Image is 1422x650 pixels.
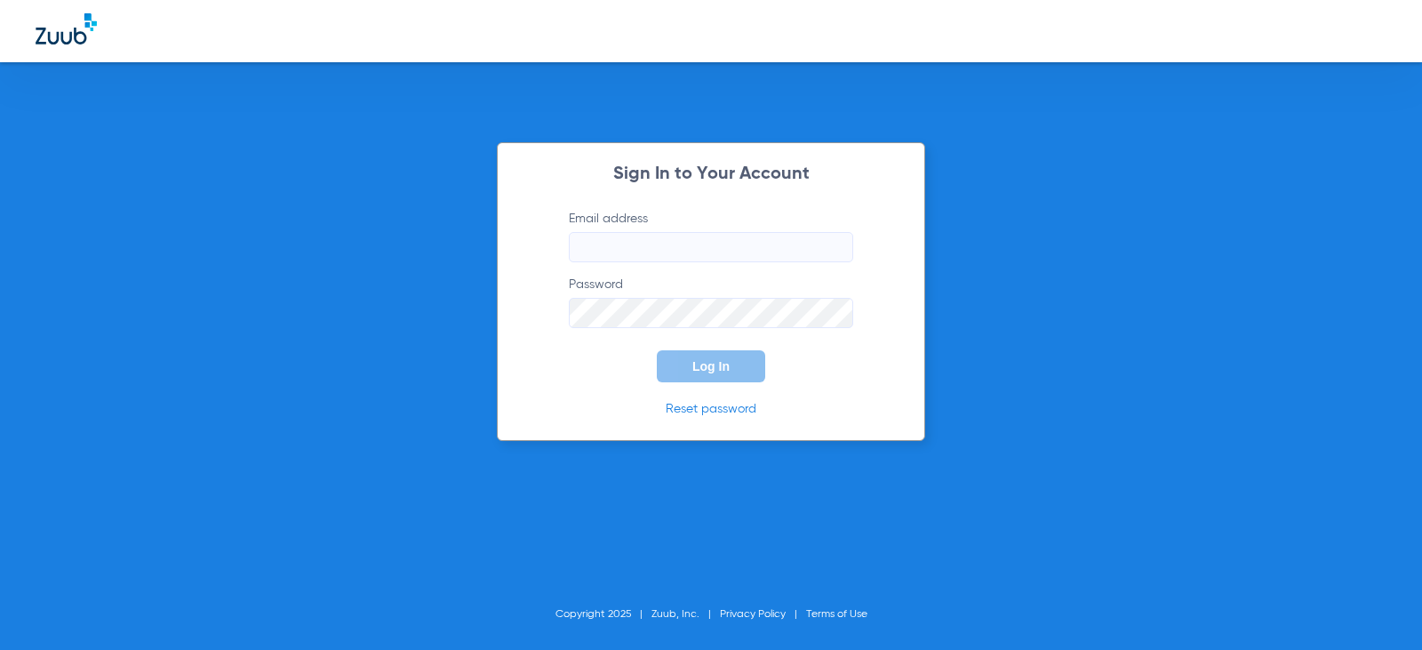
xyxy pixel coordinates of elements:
[666,403,756,415] a: Reset password
[692,359,730,373] span: Log In
[720,609,786,620] a: Privacy Policy
[569,210,853,262] label: Email address
[657,350,765,382] button: Log In
[651,606,720,623] li: Zuub, Inc.
[569,276,853,328] label: Password
[555,606,651,623] li: Copyright 2025
[36,13,97,44] img: Zuub Logo
[806,609,867,620] a: Terms of Use
[542,165,880,183] h2: Sign In to Your Account
[569,298,853,328] input: Password
[569,232,853,262] input: Email address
